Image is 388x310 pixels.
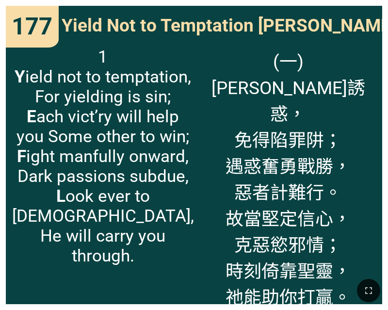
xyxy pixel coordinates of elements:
span: 177 [12,13,52,40]
span: (一) [PERSON_NAME]誘惑， 免得陷罪阱； 遇惑奮勇戰勝， 惡者計難行。 故當堅定信心， 克惡慾邪情； 時刻倚靠聖靈， 祂能助你打贏。 [200,47,376,309]
b: L [56,186,65,206]
b: Y [15,67,25,87]
span: 1 ield not to temptation, For yielding is sin; ach vict’ry will help you Some other to win; ight ... [12,47,194,266]
b: E [27,107,36,127]
b: F [17,147,26,166]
